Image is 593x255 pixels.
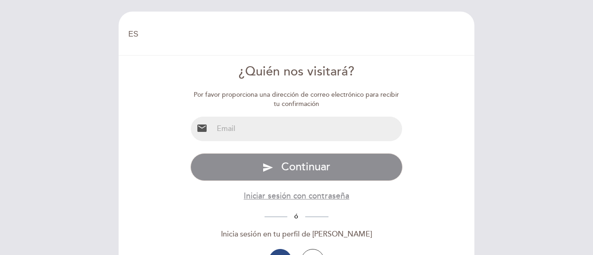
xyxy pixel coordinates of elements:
[213,117,403,141] input: Email
[281,160,330,174] span: Continuar
[190,90,403,109] div: Por favor proporciona una dirección de correo electrónico para recibir tu confirmación
[287,212,305,220] span: ó
[244,190,349,202] button: Iniciar sesión con contraseña
[196,123,208,134] i: email
[190,229,403,240] div: Inicia sesión en tu perfil de [PERSON_NAME]
[190,153,403,181] button: send Continuar
[262,162,273,173] i: send
[190,63,403,81] div: ¿Quién nos visitará?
